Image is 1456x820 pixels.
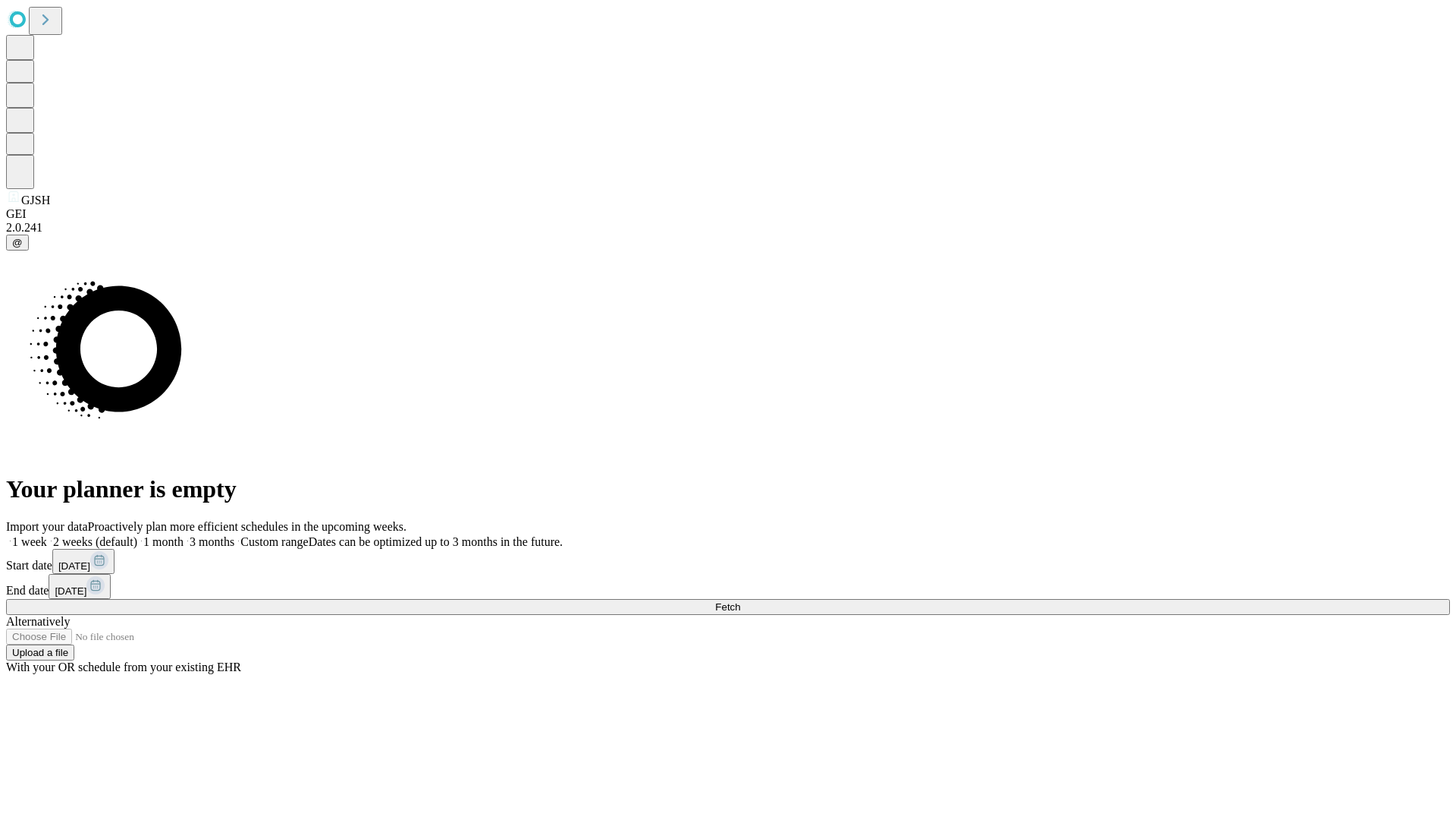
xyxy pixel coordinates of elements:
div: Start date [6,549,1450,574]
span: [DATE] [58,560,90,572]
span: Proactively plan more efficient schedules in the upcoming weeks. [88,520,406,533]
span: @ [12,237,23,248]
div: End date [6,574,1450,599]
span: 2 weeks (default) [53,535,137,548]
span: Alternatively [6,615,70,628]
span: 3 months [190,535,234,548]
h1: Your planner is empty [6,475,1450,503]
span: Dates can be optimized up to 3 months in the future. [309,535,563,548]
button: [DATE] [49,574,111,599]
span: With your OR schedule from your existing EHR [6,661,241,673]
span: Import your data [6,520,88,533]
div: 2.0.241 [6,221,1450,235]
button: Fetch [6,599,1450,615]
span: Custom range [240,535,308,548]
button: Upload a file [6,645,74,661]
span: Fetch [715,601,740,613]
button: @ [6,235,29,251]
span: 1 month [143,535,184,548]
span: [DATE] [55,585,86,597]
span: GJSH [21,194,50,207]
div: GEI [6,207,1450,221]
span: 1 week [12,535,47,548]
button: [DATE] [52,549,115,574]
